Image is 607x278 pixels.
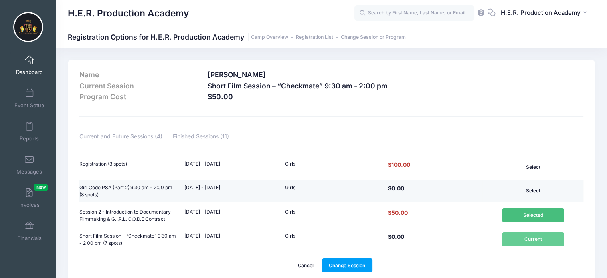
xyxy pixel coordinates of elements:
a: Financials [10,217,48,245]
span: $0.00 [386,233,406,240]
td: Girls [281,228,382,251]
a: Registration List [296,34,333,40]
input: Search by First Name, Last Name, or Email... [354,5,474,21]
h3: $50.00 [208,92,498,101]
td: [DATE] - [DATE] [180,157,281,178]
span: H.E.R. Production Academy [501,8,581,17]
span: $50.00 [386,209,410,216]
h3: Program Cost [79,92,200,101]
span: New [34,184,48,191]
a: Dashboard [10,51,48,79]
a: Finished Sessions (11) [173,130,229,144]
a: Current and Future Sessions (4) [79,130,162,144]
span: Financials [17,235,42,242]
td: Girls [281,204,382,227]
span: $100.00 [386,161,412,168]
a: Change Session or Program [341,34,406,40]
span: Event Setup [14,102,44,109]
h3: [PERSON_NAME] [208,70,498,79]
td: Girls [281,157,382,178]
h3: Current Session [79,82,200,90]
a: Messages [10,151,48,179]
button: Select [502,160,564,174]
h1: H.E.R. Production Academy [68,4,189,22]
a: InvoicesNew [10,184,48,212]
a: Camp Overview [251,34,288,40]
span: $0.00 [386,185,406,192]
button: H.E.R. Production Academy [496,4,595,22]
td: Short Film Session – “Checkmate” 9:30 am - 2:00 pm (7 spots) [79,228,180,251]
td: Session 2 - Introduction to Documentary Filmmaking & G.I.R.L. C.O.D.E Contract [79,204,180,227]
td: [DATE] - [DATE] [180,204,281,227]
a: Event Setup [10,84,48,112]
span: Dashboard [16,69,43,76]
img: H.E.R. Production Academy [13,12,43,42]
a: Cancel [291,258,321,272]
td: Girl Code PSA (Part 2) 9:30 am - 2:00 pm (8 spots) [79,180,180,202]
h1: Registration Options for H.E.R. Production Academy [68,33,406,41]
h3: Short Film Session – “Checkmate” 9:30 am - 2:00 pm [208,82,498,90]
td: [DATE] - [DATE] [180,180,281,202]
td: Registration (3 spots) [79,157,180,178]
a: Change Session [322,258,372,272]
td: Girls [281,180,382,202]
span: Invoices [19,202,40,208]
h3: Name [79,70,200,79]
a: Reports [10,118,48,146]
button: Select [502,184,564,198]
button: Selected [502,208,564,222]
span: Messages [16,168,42,175]
span: Reports [20,135,39,142]
td: [DATE] - [DATE] [180,228,281,251]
